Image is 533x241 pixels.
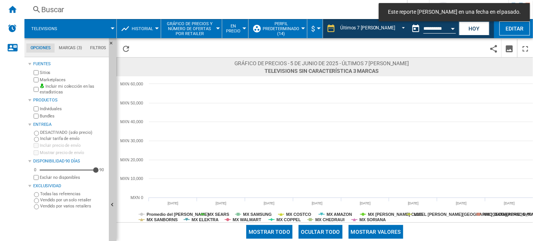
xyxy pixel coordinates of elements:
tspan: MXN 10,000 [120,176,143,181]
div: Productos [33,97,106,103]
label: DESACTIVADO (solo precio) [40,130,106,135]
tspan: MX [PERSON_NAME] CLUB [368,212,423,217]
span: Gráfico de precios - 5 de junio de 2025 - Últimos 7 [PERSON_NAME] [234,59,409,67]
button: Televisions [31,19,65,38]
tspan: MXN 50,000 [120,101,143,105]
md-menu: Currency [307,19,323,38]
tspan: [DATE] [456,201,467,205]
input: Incluir tarifa de envío [34,137,39,142]
tspan: MX COPPEL [276,217,301,222]
button: Perfil predeterminado (14) [263,19,303,38]
img: mysite-bg-18x18.png [40,84,44,88]
img: alerts-logo.svg [8,24,17,33]
span: En precio [226,24,241,34]
tspan: [DATE] [312,201,323,205]
button: Historial [132,19,157,38]
label: Todas las referencias [40,191,106,197]
div: 0 [32,167,38,173]
div: Disponibilidad 90 Días [33,158,106,164]
label: Incluir precio de envío [40,143,106,148]
div: Este reporte se basa en una fecha en el pasado. [408,19,457,38]
button: Mostrar valores [349,225,403,239]
div: Entrega [33,122,106,128]
label: Individuales [40,106,106,112]
div: Últimos 7 [PERSON_NAME] [340,25,395,31]
tspan: MXN 30,000 [120,138,143,143]
tspan: MX SANBORNS [147,217,178,222]
tspan: MX SORIANA [359,217,386,222]
label: Mostrar precio de envío [40,150,106,156]
input: DESACTIVADO (solo precio) [34,131,39,136]
button: En precio [226,19,244,38]
md-tab-item: Marcas (3) [55,43,86,53]
tspan: MX WALMART [233,217,261,222]
tspan: MXN 40,000 [120,119,143,124]
tspan: MX SEARS [208,212,229,217]
input: Incluir precio de envío [34,143,39,148]
tspan: [DATE] [504,201,515,205]
input: Marketplaces [34,77,39,82]
button: $ [311,19,319,38]
tspan: MX SAMSUNG [243,212,272,217]
tspan: [DATE] [168,201,178,205]
button: Compartir este marcador con otros [486,39,501,57]
input: Vendido por un solo retailer [34,198,39,203]
div: Exclusividad [33,183,106,189]
label: Incluir mi colección en las estadísticas [40,84,106,95]
tspan: MX COSTCO [286,212,311,217]
button: md-calendar [408,21,423,36]
div: Fuentes [33,61,106,67]
button: Hoy [459,21,489,35]
label: Marketplaces [40,77,106,83]
input: Mostrar precio de envío [34,175,39,180]
div: Buscar [41,4,387,15]
div: Perfil predeterminado (14) [252,19,303,38]
button: Recargar [118,39,134,57]
span: Este reporte [PERSON_NAME] en una fecha en el pasado. [386,8,523,16]
input: Sitios [34,70,39,75]
md-tab-item: Opciones [26,43,55,53]
label: Incluir tarifa de envío [40,136,106,141]
span: Televisions Sin característica 3 marcas [234,67,409,75]
md-slider: Disponibilidad [40,166,96,174]
label: Vendido por varios retailers [40,203,106,209]
input: Individuales [34,106,39,111]
input: Todas las referencias [34,192,39,197]
button: Ocultar [109,38,118,52]
div: Televisions [28,19,113,38]
tspan: [DATE] [216,201,226,205]
md-select: REPORTS.WIZARD.STEPS.REPORT.STEPS.REPORT_OPTIONS.PERIOD: Últimos 7 días [339,22,408,35]
tspan: [DATE] [264,201,275,205]
label: Vendido por un solo retailer [40,197,106,203]
button: Maximizar [518,39,533,57]
tspan: [DATE] [360,201,371,205]
tspan: MX ELEKTRA [192,217,219,222]
input: Bundles [34,114,39,119]
label: Sitios [40,70,106,76]
tspan: MXN 20,000 [120,157,143,162]
label: Bundles [40,113,106,119]
span: Perfil predeterminado (14) [263,21,299,36]
md-tab-item: Filtros [86,43,110,53]
label: Excluir no disponibles [40,175,106,180]
button: Gráfico de precios y número de ofertas por retailer [165,19,218,38]
div: Historial [121,19,157,38]
input: Mostrar precio de envío [34,150,39,155]
span: $ [311,25,315,33]
button: Mostrar todo [246,225,292,239]
span: Historial [132,26,153,31]
tspan: [DATE] [408,201,418,205]
tspan: MXN 60,000 [120,82,143,86]
input: Vendido por varios retailers [34,204,39,209]
button: Open calendar [446,21,460,34]
tspan: MX AMAZON [326,212,352,217]
span: Gráfico de precios y número de ofertas por retailer [165,21,214,36]
div: 90 [97,167,106,173]
button: Ocultar todo [299,225,342,239]
button: Editar [499,21,530,35]
tspan: MX CHEDRAUI [315,217,345,222]
span: Televisions [31,26,57,31]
